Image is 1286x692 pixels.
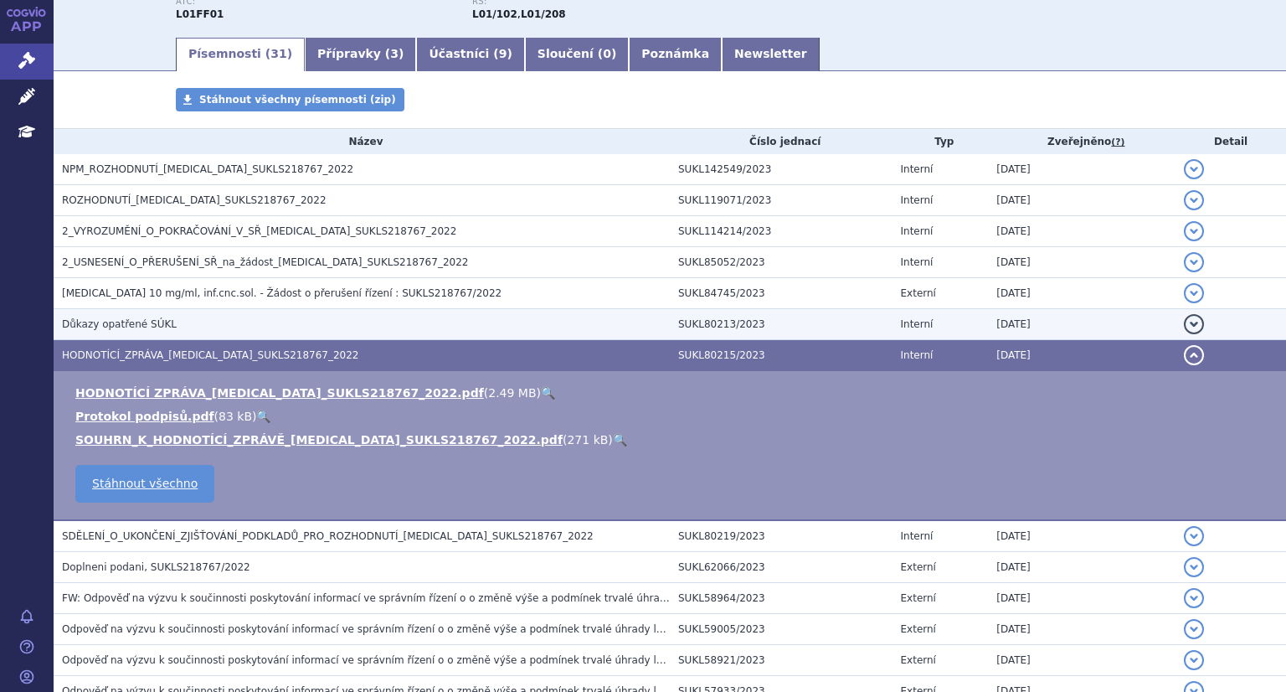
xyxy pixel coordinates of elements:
[670,614,892,645] td: SUKL59005/2023
[75,386,484,400] a: HODNOTÍCÍ ZPRÁVA_[MEDICAL_DATA]_SUKLS218767_2022.pdf
[499,47,507,60] span: 9
[901,654,936,666] span: Externí
[892,129,989,154] th: Typ
[901,530,934,542] span: Interní
[670,154,892,185] td: SUKL142549/2023
[670,278,892,309] td: SUKL84745/2023
[1175,129,1286,154] th: Detail
[75,433,563,447] a: SOUHRN_K_HODNOTÍCÍ_ZPRÁVĚ_[MEDICAL_DATA]_SUKLS218767_2022.pdf
[988,645,1175,676] td: [DATE]
[1184,190,1204,210] button: detail
[988,520,1175,552] td: [DATE]
[901,287,936,299] span: Externí
[670,216,892,247] td: SUKL114214/2023
[988,552,1175,583] td: [DATE]
[176,88,404,111] a: Stáhnout všechny písemnosti (zip)
[901,256,934,268] span: Interní
[75,385,1269,401] li: ( )
[62,163,353,175] span: NPM_ROZHODNUTÍ_OPDIVO_SUKLS218767_2022
[670,185,892,216] td: SUKL119071/2023
[1184,283,1204,303] button: detail
[1184,619,1204,639] button: detail
[901,318,934,330] span: Interní
[75,410,214,423] a: Protokol podpisů.pdf
[305,38,416,71] a: Přípravky (3)
[988,278,1175,309] td: [DATE]
[670,520,892,552] td: SUKL80219/2023
[988,583,1175,614] td: [DATE]
[603,47,611,60] span: 0
[670,129,892,154] th: Číslo jednací
[613,433,627,447] a: 🔍
[670,340,892,371] td: SUKL80215/2023
[488,386,536,400] span: 2.49 MB
[1184,345,1204,365] button: detail
[988,129,1175,154] th: Zveřejněno
[1184,314,1204,334] button: detail
[988,247,1175,278] td: [DATE]
[176,8,224,20] strong: NIVOLUMAB
[390,47,399,60] span: 3
[219,410,252,423] span: 83 kB
[525,38,629,71] a: Sloučení (0)
[62,287,502,299] span: Opdivo 10 mg/ml, inf.cnc.sol. - Žádost o přerušení řízení : SUKLS218767/2022
[1184,557,1204,577] button: detail
[62,318,177,330] span: Důkazy opatřené SÚKL
[901,225,934,237] span: Interní
[901,592,936,604] span: Externí
[901,194,934,206] span: Interní
[988,309,1175,340] td: [DATE]
[1184,252,1204,272] button: detail
[75,431,1269,448] li: ( )
[62,623,943,635] span: Odpověď na výzvu k součinnosti poskytování informací ve správním řízení o o změně výše a podmínek...
[670,645,892,676] td: SUKL58921/2023
[988,154,1175,185] td: [DATE]
[567,433,608,447] span: 271 kB
[670,247,892,278] td: SUKL85052/2023
[670,583,892,614] td: SUKL58964/2023
[521,8,566,20] strong: nivolumab k léčbě metastazujícího kolorektálního karcinomu
[988,216,1175,247] td: [DATE]
[75,408,1269,425] li: ( )
[1184,526,1204,546] button: detail
[722,38,820,71] a: Newsletter
[670,552,892,583] td: SUKL62066/2023
[1184,650,1204,670] button: detail
[901,623,936,635] span: Externí
[416,38,524,71] a: Účastníci (9)
[1184,159,1204,179] button: detail
[629,38,722,71] a: Poznámka
[75,465,214,503] a: Stáhnout všechno
[62,654,943,666] span: Odpověď na výzvu k součinnosti poskytování informací ve správním řízení o o změně výše a podmínek...
[901,163,934,175] span: Interní
[472,8,517,20] strong: nivolumab
[901,561,936,573] span: Externí
[670,309,892,340] td: SUKL80213/2023
[176,38,305,71] a: Písemnosti (31)
[1184,588,1204,608] button: detail
[54,129,670,154] th: Název
[62,561,250,573] span: Doplneni podani, SUKLS218767/2022
[62,530,594,542] span: SDĚLENÍ_O_UKONČENÍ_ZJIŠŤOVÁNÍ_PODKLADŮ_PRO_ROZHODNUTÍ_OPDIVO_SUKLS218767_2022
[988,185,1175,216] td: [DATE]
[62,349,359,361] span: HODNOTÍCÍ_ZPRÁVA_OPDIVO_SUKLS218767_2022
[988,340,1175,371] td: [DATE]
[270,47,286,60] span: 31
[1184,221,1204,241] button: detail
[256,410,270,423] a: 🔍
[62,256,468,268] span: 2_USNESENÍ_O_PŘERUŠENÍ_SŘ_na_žádost_OPDIVO_SUKLS218767_2022
[199,94,396,106] span: Stáhnout všechny písemnosti (zip)
[62,225,456,237] span: 2_VYROZUMĚNÍ_O_POKRAČOVÁNÍ_V_SŘ_OPDIVO_SUKLS218767_2022
[901,349,934,361] span: Interní
[62,592,964,604] span: FW: Odpověď na výzvu k součinnosti poskytování informací ve správním řízení o o změně výše a podm...
[988,614,1175,645] td: [DATE]
[62,194,327,206] span: ROZHODNUTÍ_OPDIVO_SUKLS218767_2022
[1111,137,1124,148] abbr: (?)
[541,386,555,400] a: 🔍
